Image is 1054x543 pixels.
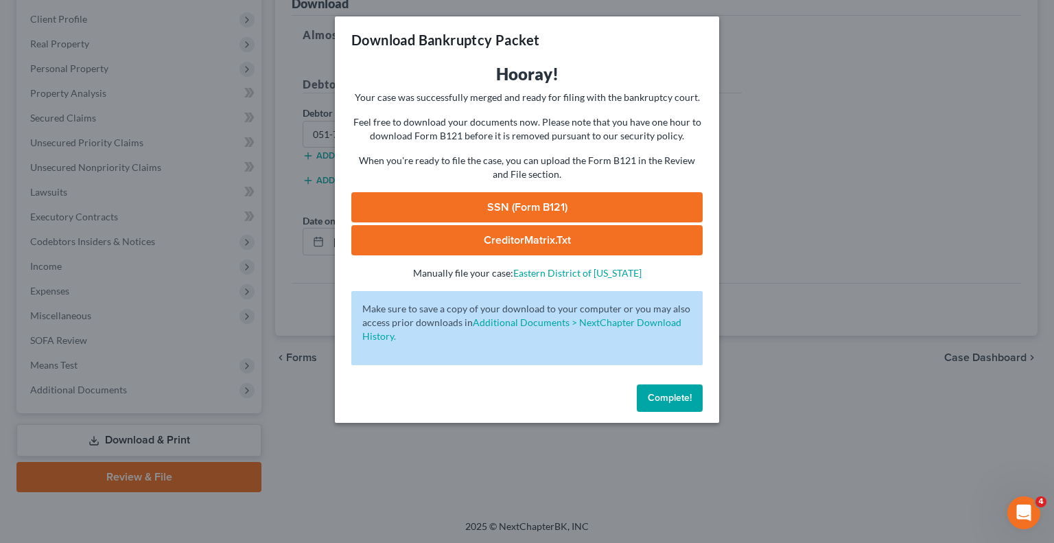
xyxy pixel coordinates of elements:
a: Additional Documents > NextChapter Download History. [362,316,681,342]
a: Eastern District of [US_STATE] [513,267,642,279]
h3: Download Bankruptcy Packet [351,30,539,49]
span: Complete! [648,392,692,404]
p: Your case was successfully merged and ready for filing with the bankruptcy court. [351,91,703,104]
a: CreditorMatrix.txt [351,225,703,255]
a: SSN (Form B121) [351,192,703,222]
span: 4 [1035,496,1046,507]
p: Make sure to save a copy of your download to your computer or you may also access prior downloads in [362,302,692,343]
p: When you're ready to file the case, you can upload the Form B121 in the Review and File section. [351,154,703,181]
iframe: Intercom live chat [1007,496,1040,529]
h3: Hooray! [351,63,703,85]
button: Complete! [637,384,703,412]
p: Manually file your case: [351,266,703,280]
p: Feel free to download your documents now. Please note that you have one hour to download Form B12... [351,115,703,143]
